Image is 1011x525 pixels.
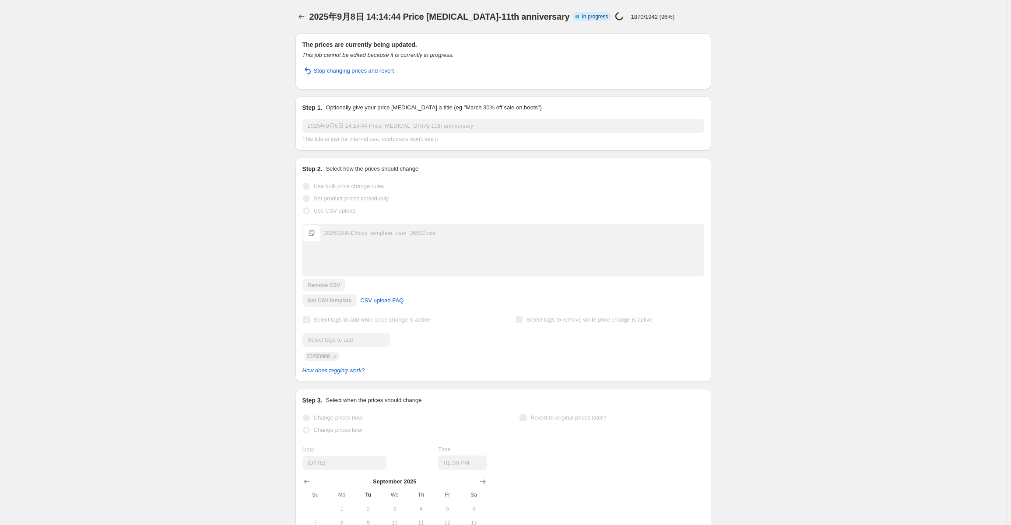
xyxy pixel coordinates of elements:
button: Show next month, October 2025 [477,476,489,488]
span: Set product prices individually [314,195,389,202]
span: 6 [464,505,483,512]
span: Time [438,446,450,452]
span: Revert to original prices later? [530,414,606,421]
th: Friday [434,488,460,502]
th: Thursday [408,488,434,502]
h2: Step 2. [302,164,323,173]
input: 12:00 [438,455,487,470]
span: Select tags to add while price change is active [314,316,430,323]
span: Th [411,491,431,498]
th: Wednesday [381,488,407,502]
h2: The prices are currently being updated. [302,40,704,49]
i: This job cannot be edited because it is currently in progress. [302,52,454,58]
button: Stop changing prices and revert [297,64,400,78]
span: Fr [438,491,457,498]
button: Show previous month, August 2025 [301,476,313,488]
h2: Step 1. [302,103,323,112]
button: Tuesday September 2 2025 [355,502,381,516]
span: Use CSV upload [314,207,356,214]
span: Date [302,446,314,453]
span: Su [306,491,325,498]
th: Tuesday [355,488,381,502]
th: Monday [329,488,355,502]
span: In progress [582,13,608,20]
span: 1 [332,505,351,512]
button: Saturday September 6 2025 [460,502,487,516]
span: 3 [385,505,404,512]
button: Thursday September 4 2025 [408,502,434,516]
th: Sunday [302,488,329,502]
span: Sa [464,491,483,498]
span: Change prices now [314,414,362,421]
div: 20250908-ENcsv_template_user_36522.csv [324,229,436,238]
span: We [385,491,404,498]
th: Saturday [460,488,487,502]
input: 9/9/2025 [302,456,386,470]
p: Select when the prices should change [326,396,421,405]
span: 5 [438,505,457,512]
a: CSV upload FAQ [355,294,409,308]
p: 1870/1942 (96%) [631,14,674,20]
span: Change prices later [314,427,363,433]
span: Stop changing prices and revert [314,66,394,75]
a: How does tagging work? [302,367,365,374]
span: 2 [358,505,378,512]
span: CSV upload FAQ [360,296,404,305]
span: This title is just for internal use, customers won't see it [302,136,438,142]
input: Select tags to add [302,333,390,347]
span: Tu [358,491,378,498]
span: Use bulk price change rules [314,183,384,189]
button: Price change jobs [295,10,308,23]
span: Select tags to remove while price change is active [527,316,653,323]
button: Friday September 5 2025 [434,502,460,516]
p: Select how the prices should change [326,164,418,173]
input: 30% off holiday sale [302,119,704,133]
span: 2025年9月8日 14:14:44 Price [MEDICAL_DATA]-11th anniversary [309,12,570,21]
button: Wednesday September 3 2025 [381,502,407,516]
span: 4 [411,505,431,512]
button: Monday September 1 2025 [329,502,355,516]
p: Optionally give your price [MEDICAL_DATA] a title (eg "March 30% off sale on boots") [326,103,541,112]
span: Mo [332,491,351,498]
h2: Step 3. [302,396,323,405]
